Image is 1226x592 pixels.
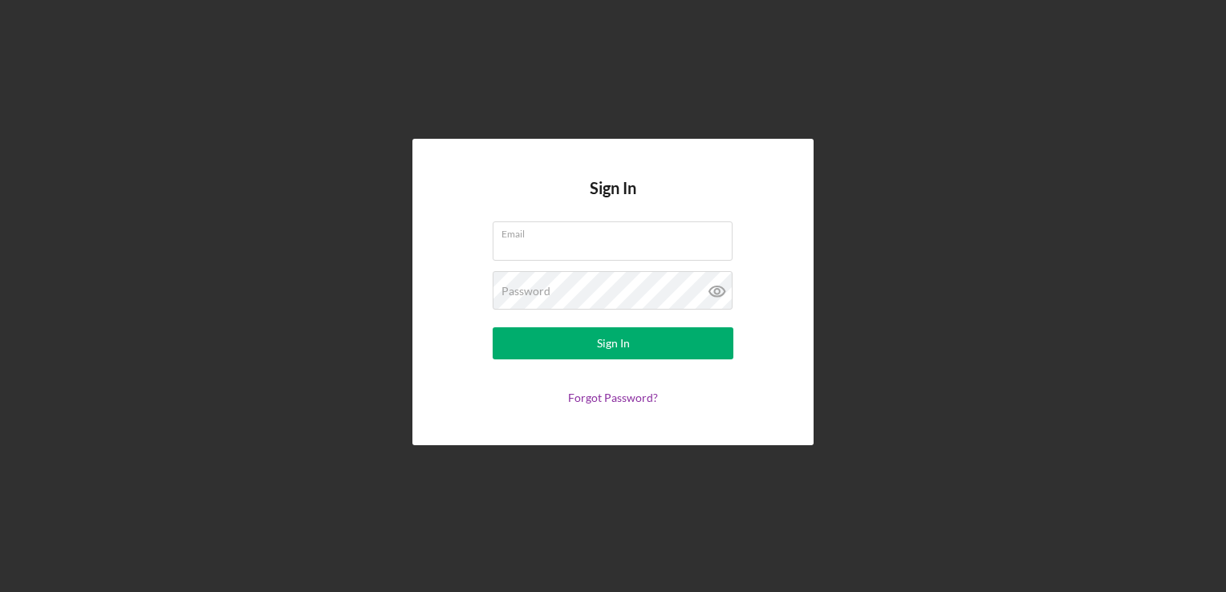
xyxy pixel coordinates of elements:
[493,327,733,359] button: Sign In
[590,179,636,221] h4: Sign In
[597,327,630,359] div: Sign In
[501,285,550,298] label: Password
[568,391,658,404] a: Forgot Password?
[501,222,733,240] label: Email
